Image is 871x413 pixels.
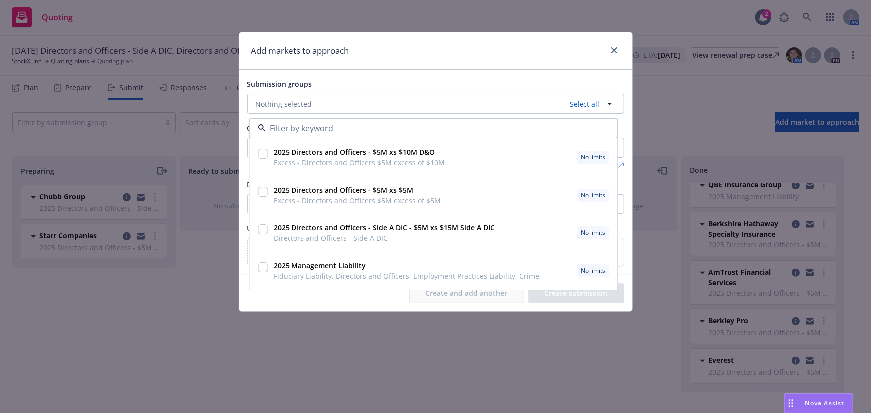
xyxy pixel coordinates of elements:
span: Upload documents [247,223,312,233]
button: Nova Assist [784,393,853,413]
button: Nothing selected [247,138,624,158]
strong: 2025 Management Liability [274,261,366,271]
input: Filter by keyword [266,123,597,135]
a: close [608,44,620,56]
strong: 2025 Directors and Officers - $5M xs $5M [274,186,413,195]
a: Select all [566,99,600,109]
h1: Add markets to approach [251,44,349,57]
span: Display name [247,180,293,189]
strong: 2025 Directors and Officers - $5M xs $10M D&O [274,148,435,157]
strong: 2025 Directors and Officers - Side A DIC - $5M xs $15M Side A DIC [274,223,495,233]
span: No limits [581,229,605,238]
span: Carrier, program administrator, or wholesaler [247,123,404,133]
span: No limits [581,267,605,276]
button: Nothing selectedSelect all [247,94,624,114]
span: No limits [581,153,605,162]
span: Nothing selected [256,99,312,109]
div: Upload documents [247,238,624,267]
span: Nova Assist [805,399,845,407]
span: Directors and Officers - Side A DIC [274,233,495,244]
span: Fiduciary Liability, Directors and Officers, Employment Practices Liability, Crime [274,271,539,282]
span: Excess - Directors and Officers $5M excess of $10M [274,158,445,168]
span: Submission groups [247,79,312,89]
span: No limits [581,191,605,200]
div: Drag to move [785,394,797,413]
span: Excess - Directors and Officers $5M excess of $5M [274,196,441,206]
